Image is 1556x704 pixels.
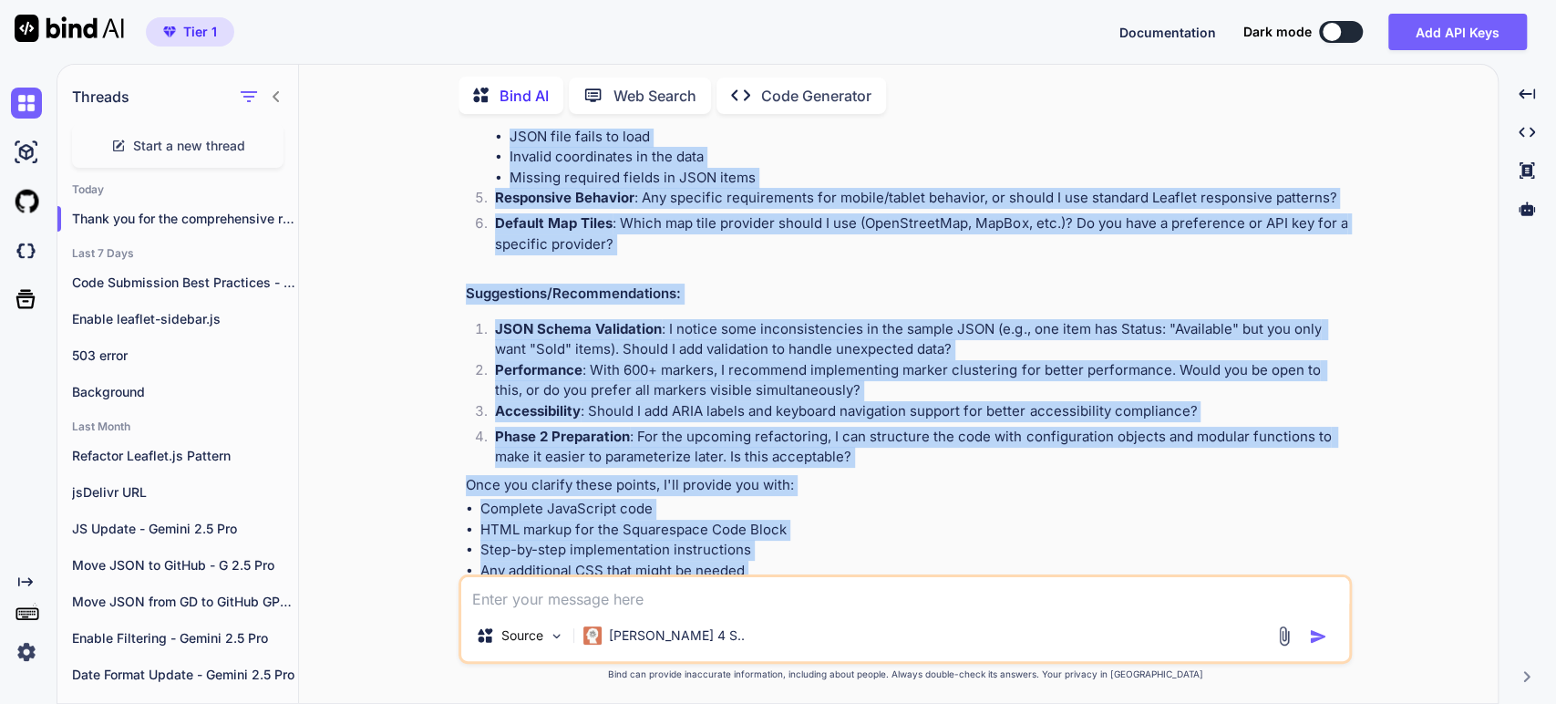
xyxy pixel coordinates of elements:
li: HTML markup for the Squarespace Code Block [480,520,1348,541]
h1: Threads [72,86,129,108]
span: Start a new thread [133,137,245,155]
p: jsDelivr URL [72,483,298,502]
p: Code Submission Best Practices - [PERSON_NAME] 4.0 [72,274,298,292]
img: darkCloudIdeIcon [11,235,42,266]
p: Background [72,383,298,401]
button: premiumTier 1 [146,17,234,47]
li: Complete JavaScript code [480,499,1348,520]
img: githubLight [11,186,42,217]
strong: Responsive Behavior [495,189,634,206]
p: JS Update - Gemini 2.5 Pro [72,520,298,538]
p: Source [501,626,543,645]
p: Move JSON from GD to GitHub GPT -4o [72,593,298,611]
h2: Last Month [57,419,298,434]
p: 503 error [72,347,298,365]
span: Documentation [1119,25,1216,40]
p: Move JSON to GitHub - G 2.5 Pro [72,556,298,575]
p: : Any specific requirements for mobile/tablet behavior, or should I use standard Leaflet responsi... [495,188,1348,209]
p: : I notice some inconsistencies in the sample JSON (e.g., one item has Status: "Available" but yo... [495,319,1348,360]
img: Claude 4 Sonnet [583,626,602,645]
img: Pick Models [549,628,564,644]
button: Add API Keys [1388,14,1527,50]
h2: Suggestions/Recommendations: [466,284,1348,305]
strong: Accessibility [495,402,581,419]
h2: Last 7 Days [57,246,298,261]
p: Enable leaflet-sidebar.js [72,310,298,328]
li: Any additional CSS that might be needed [480,561,1348,582]
p: Enable Filtering - Gemini 2.5 Pro [72,629,298,647]
p: Bind AI [500,85,549,107]
span: Tier 1 [183,23,217,41]
img: icon [1309,627,1327,646]
p: : Should I add ARIA labels and keyboard navigation support for better accessibility compliance? [495,401,1348,422]
p: Web Search [613,85,696,107]
strong: Performance [495,361,582,378]
li: Missing required fields in JSON items [510,168,1348,189]
strong: Phase 2 Preparation [495,428,630,445]
li: Step-by-step implementation instructions [480,540,1348,561]
p: Refactor Leaflet.js Pattern [72,447,298,465]
img: attachment [1273,626,1294,647]
img: premium [163,26,176,37]
p: Bind can provide inaccurate information, including about people. Always double-check its answers.... [459,668,1352,681]
p: Once you clarify these points, I'll provide you with: [466,475,1348,496]
span: Dark mode [1243,23,1312,41]
p: [PERSON_NAME] 4 S.. [609,626,745,645]
img: Bind AI [15,15,124,42]
p: : Which map tile provider should I use (OpenStreetMap, MapBox, etc.)? Do you have a preference or... [495,213,1348,254]
p: : With 600+ markers, I recommend implementing marker clustering for better performance. Would you... [495,360,1348,401]
p: Date Format Update - Gemini 2.5 Pro [72,666,298,684]
h2: Today [57,182,298,197]
p: : For the upcoming refactoring, I can structure the code with configuration objects and modular f... [495,427,1348,468]
img: ai-studio [11,137,42,168]
img: settings [11,637,42,668]
li: JSON file fails to load [510,127,1348,148]
li: Invalid coordinates in the data [510,147,1348,168]
p: Code Generator [761,85,871,107]
strong: JSON Schema Validation [495,320,662,337]
p: Thank you for the comprehensive requirem... [72,210,298,228]
button: Documentation [1119,23,1216,42]
img: chat [11,88,42,119]
strong: Default Map Tiles [495,214,613,232]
